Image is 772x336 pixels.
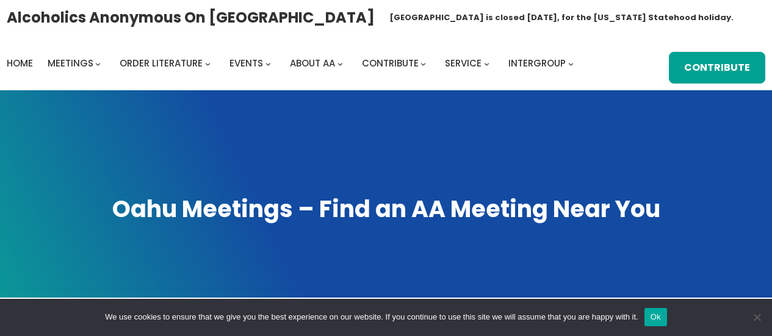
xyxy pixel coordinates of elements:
[568,60,574,66] button: Intergroup submenu
[644,308,667,326] button: Ok
[120,57,203,70] span: Order Literature
[229,55,263,72] a: Events
[362,55,419,72] a: Contribute
[229,57,263,70] span: Events
[7,57,33,70] span: Home
[484,60,489,66] button: Service submenu
[48,57,93,70] span: Meetings
[669,52,765,84] a: Contribute
[337,60,343,66] button: About AA submenu
[389,12,734,24] h1: [GEOGRAPHIC_DATA] is closed [DATE], for the [US_STATE] Statehood holiday.
[7,4,375,30] a: Alcoholics Anonymous on [GEOGRAPHIC_DATA]
[105,311,638,323] span: We use cookies to ensure that we give you the best experience on our website. If you continue to ...
[362,57,419,70] span: Contribute
[290,55,335,72] a: About AA
[751,311,763,323] span: No
[420,60,426,66] button: Contribute submenu
[7,55,578,72] nav: Intergroup
[290,57,335,70] span: About AA
[48,55,93,72] a: Meetings
[508,57,566,70] span: Intergroup
[205,60,211,66] button: Order Literature submenu
[445,55,482,72] a: Service
[265,60,271,66] button: Events submenu
[12,193,760,225] h1: Oahu Meetings – Find an AA Meeting Near You
[508,55,566,72] a: Intergroup
[445,57,482,70] span: Service
[7,55,33,72] a: Home
[95,60,101,66] button: Meetings submenu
